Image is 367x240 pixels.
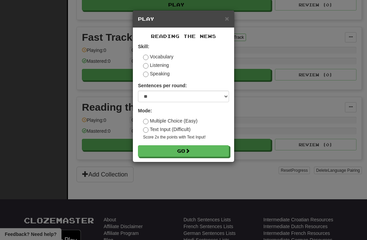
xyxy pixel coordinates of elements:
label: Listening [143,62,169,69]
input: Vocabulary [143,55,148,60]
button: Close [225,15,229,22]
label: Multiple Choice (Easy) [143,117,197,124]
span: × [225,15,229,22]
button: Go [138,145,229,157]
h5: Play [138,16,229,22]
span: Reading the News [151,33,216,39]
input: Multiple Choice (Easy) [143,119,148,124]
input: Speaking [143,72,148,77]
label: Text Input (Difficult) [143,126,191,133]
input: Text Input (Difficult) [143,127,148,133]
label: Speaking [143,70,170,77]
strong: Skill: [138,44,149,49]
label: Vocabulary [143,53,173,60]
strong: Mode: [138,108,152,113]
small: Score 2x the points with Text Input ! [143,134,229,140]
label: Sentences per round: [138,82,187,89]
input: Listening [143,63,148,69]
